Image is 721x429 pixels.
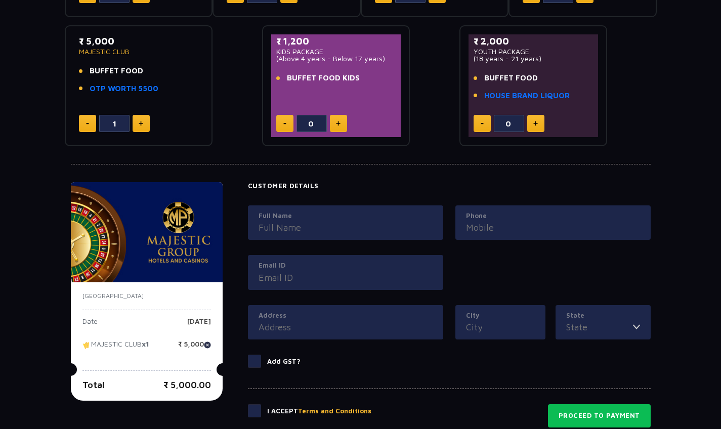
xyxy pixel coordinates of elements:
p: [DATE] [187,318,211,333]
span: BUFFET FOOD [484,72,538,84]
p: ₹ 5,000 [79,34,199,48]
label: Full Name [259,211,433,221]
h4: Customer Details [248,182,651,190]
a: OTP WORTH 5500 [90,83,158,95]
p: ₹ 5,000 [178,340,211,356]
img: plus [139,121,143,126]
p: KIDS PACKAGE [276,48,396,55]
p: MAJESTIC CLUB [82,340,149,356]
img: plus [533,121,538,126]
label: Address [259,311,433,321]
img: minus [481,123,484,124]
img: minus [86,123,89,124]
strong: x1 [142,340,149,349]
p: (Above 4 years - Below 17 years) [276,55,396,62]
p: ₹ 5,000.00 [163,378,211,392]
p: Add GST? [267,357,301,367]
img: majesticPride-banner [71,182,223,282]
span: BUFFET FOOD [90,65,143,77]
input: Email ID [259,271,433,284]
p: MAJESTIC CLUB [79,48,199,55]
input: Address [259,320,433,334]
img: toggler icon [633,320,640,334]
label: State [566,311,640,321]
input: State [566,320,633,334]
input: Full Name [259,221,433,234]
p: I Accept [267,406,371,416]
input: City [466,320,535,334]
p: Total [82,378,105,392]
button: Proceed to Payment [548,404,651,427]
p: ₹ 1,200 [276,34,396,48]
input: Mobile [466,221,640,234]
label: City [466,311,535,321]
label: Phone [466,211,640,221]
a: HOUSE BRAND LIQUOR [484,90,570,102]
p: ₹ 2,000 [474,34,593,48]
span: BUFFET FOOD KIDS [287,72,360,84]
p: (18 years - 21 years) [474,55,593,62]
img: plus [336,121,341,126]
p: [GEOGRAPHIC_DATA] [82,291,211,301]
p: YOUTH PACKAGE [474,48,593,55]
img: tikcet [82,340,91,350]
img: minus [283,123,286,124]
p: Date [82,318,98,333]
button: Terms and Conditions [298,406,371,416]
label: Email ID [259,261,433,271]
